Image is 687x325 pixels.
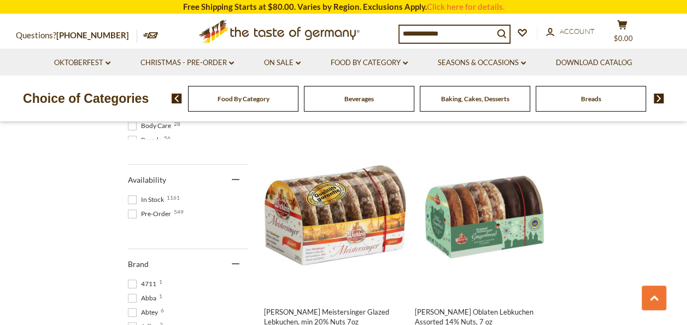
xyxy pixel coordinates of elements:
a: [PHONE_NUMBER] [56,30,129,40]
a: Seasons & Occasions [438,57,526,69]
span: Breads [128,135,165,145]
img: previous arrow [172,94,182,103]
img: next arrow [654,94,664,103]
img: Wicklein Oblaten Lebkuchen Assorted [413,144,557,289]
a: Food By Category [218,95,269,103]
span: 1161 [167,195,180,200]
span: Abba [128,293,160,303]
span: In Stock [128,195,167,205]
span: 1 [159,293,162,299]
button: $0.00 [606,20,639,47]
span: 56 [164,135,171,141]
span: Availability [128,175,166,184]
span: Abtey [128,307,161,317]
a: Christmas - PRE-ORDER [140,57,234,69]
span: Body Care [128,121,174,131]
span: 4711 [128,279,160,289]
span: 28 [174,121,180,126]
a: Download Catalog [556,57,632,69]
a: Beverages [344,95,374,103]
a: Breads [581,95,601,103]
span: 1 [159,279,162,285]
a: Oktoberfest [54,57,110,69]
span: 6 [161,307,164,313]
span: Brand [128,259,149,269]
span: Pre-Order [128,209,174,219]
a: On Sale [264,57,301,69]
span: Account [560,27,595,36]
p: Questions? [16,28,137,43]
span: $0.00 [614,34,633,43]
a: Food By Category [331,57,408,69]
a: Baking, Cakes, Desserts [441,95,509,103]
span: 549 [174,209,184,214]
a: Click here for details. [427,2,504,11]
img: Wicklein Meistersinger Glazed Lebkuchen, min 20% Nuts 7oz [262,144,407,289]
a: Account [546,26,595,38]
